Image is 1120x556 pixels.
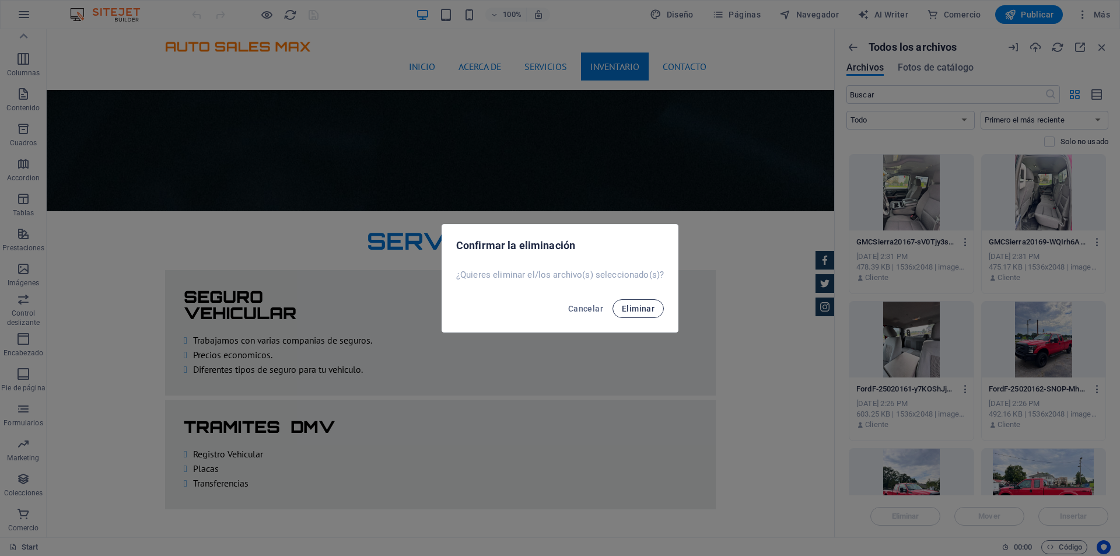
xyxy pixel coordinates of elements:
span: Cancelar [568,304,603,313]
button: Cancelar [563,299,608,318]
h2: Confirmar la eliminación [456,239,664,253]
p: ¿Quieres eliminar el/los archivo(s) seleccionado(s)? [456,269,664,281]
button: Eliminar [612,299,664,318]
span: Eliminar [622,304,654,313]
